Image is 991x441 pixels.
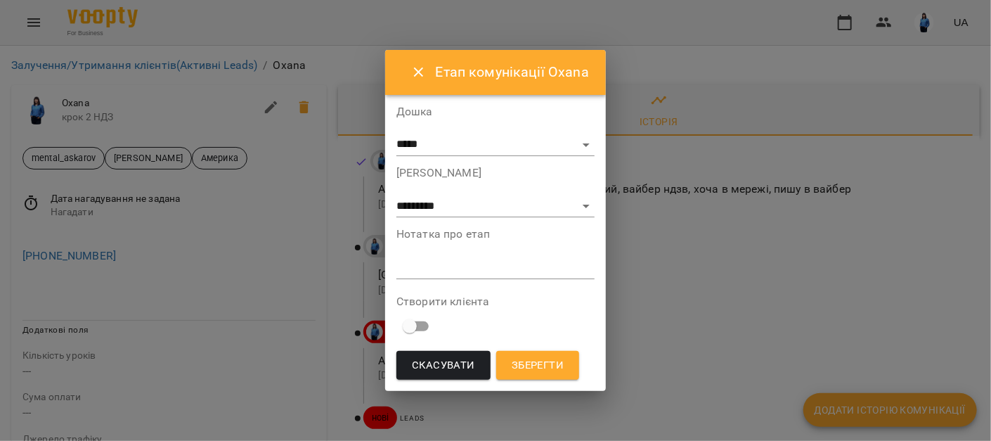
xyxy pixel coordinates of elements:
button: Зберегти [496,351,579,381]
label: [PERSON_NAME] [396,167,595,179]
label: Нотатка про етап [396,229,595,240]
button: Close [402,56,436,89]
button: Скасувати [396,351,491,381]
label: Створити клієнта [396,296,595,307]
span: Зберегти [512,357,564,375]
label: Дошка [396,106,595,117]
h6: Етап комунікації Oxana [436,61,589,83]
span: Скасувати [412,357,475,375]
